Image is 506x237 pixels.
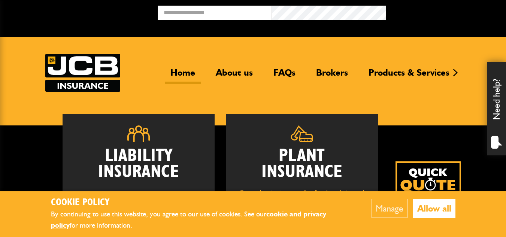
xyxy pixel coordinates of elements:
a: FAQs [268,67,301,84]
a: JCB Insurance Services [45,54,120,92]
button: Broker Login [386,6,500,17]
button: Manage [372,199,407,218]
img: Quick Quote [396,161,461,227]
a: Get your insurance quote isn just 2-minutes [396,161,461,227]
h2: Cookie Policy [51,197,349,209]
button: Allow all [413,199,455,218]
h2: Liability Insurance [74,148,203,184]
a: About us [210,67,258,84]
p: Comprehensive insurance for all makes of plant and machinery, including owned and hired in equipm... [237,188,367,226]
a: Home [165,67,201,84]
a: cookie and privacy policy [51,210,326,230]
img: JCB Insurance Services logo [45,54,120,92]
a: Products & Services [363,67,455,84]
div: Need help? [487,62,506,155]
p: By continuing to use this website, you agree to our use of cookies. See our for more information. [51,209,349,231]
a: Brokers [310,67,354,84]
h2: Plant Insurance [237,148,367,180]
